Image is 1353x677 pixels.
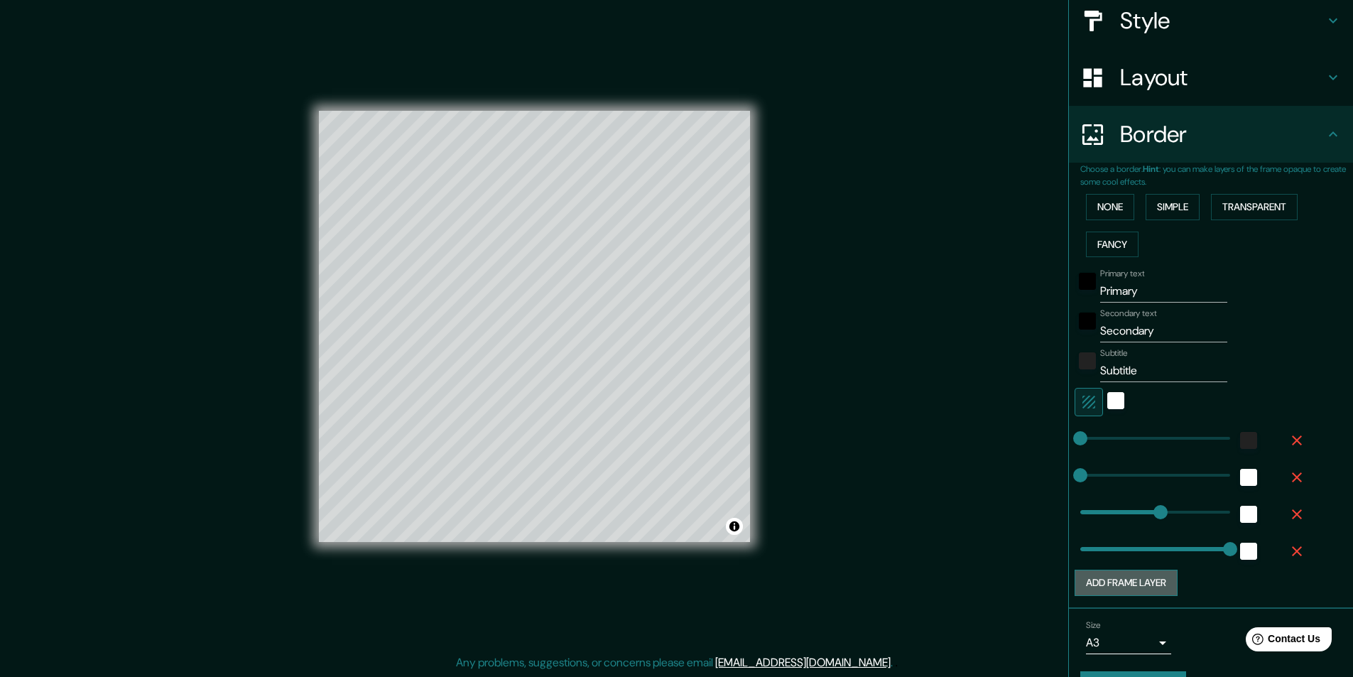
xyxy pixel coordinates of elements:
button: Add frame layer [1075,570,1178,596]
button: None [1086,194,1134,220]
p: Any problems, suggestions, or concerns please email . [456,654,893,671]
button: white [1240,543,1257,560]
button: Toggle attribution [726,518,743,535]
div: A3 [1086,632,1171,654]
label: Size [1086,619,1101,631]
label: Secondary text [1100,308,1157,320]
button: Simple [1146,194,1200,220]
button: white [1240,469,1257,486]
button: black [1079,273,1096,290]
div: . [895,654,898,671]
label: Subtitle [1100,347,1128,359]
p: Choose a border. : you can make layers of the frame opaque to create some cool effects. [1080,163,1353,188]
h4: Border [1120,120,1325,148]
button: black [1079,313,1096,330]
button: white [1240,506,1257,523]
h4: Style [1120,6,1325,35]
div: Border [1069,106,1353,163]
b: Hint [1143,163,1159,175]
button: color-222222 [1240,432,1257,449]
iframe: Help widget launcher [1227,622,1337,661]
button: color-222222 [1079,352,1096,369]
button: Transparent [1211,194,1298,220]
label: Primary text [1100,268,1144,280]
h4: Layout [1120,63,1325,92]
button: white [1107,392,1124,409]
button: Fancy [1086,232,1139,258]
div: Layout [1069,49,1353,106]
a: [EMAIL_ADDRESS][DOMAIN_NAME] [715,655,891,670]
div: . [893,654,895,671]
